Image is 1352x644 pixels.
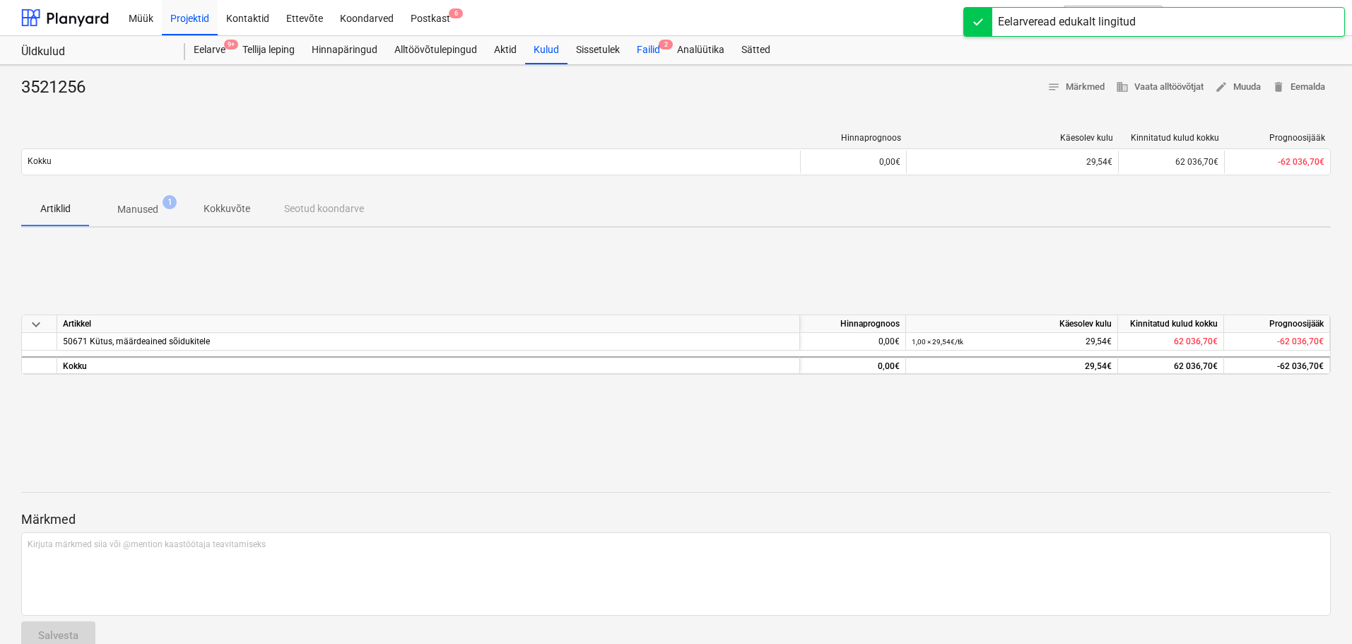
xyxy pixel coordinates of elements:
div: 0,00€ [800,151,906,173]
a: Aktid [486,36,525,64]
span: 62 036,70€ [1174,336,1218,346]
span: Muuda [1215,79,1261,95]
span: delete [1272,81,1285,93]
div: Kinnitatud kulud kokku [1124,133,1219,143]
p: Manused [117,202,158,217]
a: Alltöövõtulepingud [386,36,486,64]
div: 0,00€ [800,356,906,374]
div: 62 036,70€ [1118,356,1224,374]
button: Vaata alltöövõtjat [1110,76,1209,98]
a: Eelarve9+ [185,36,234,64]
div: Käesolev kulu [906,315,1118,333]
div: Kokku [57,356,800,374]
a: Hinnapäringud [303,36,386,64]
div: Artikkel [57,315,800,333]
div: Kinnitatud kulud kokku [1118,315,1224,333]
span: keyboard_arrow_down [28,316,45,333]
span: Vaata alltöövõtjat [1116,79,1204,95]
div: 0,00€ [800,333,906,351]
button: Eemalda [1266,76,1331,98]
a: Sissetulek [568,36,628,64]
div: Prognoosijääk [1230,133,1325,143]
span: -62 036,70€ [1277,336,1324,346]
a: Failid2 [628,36,669,64]
span: 9+ [224,40,238,49]
div: Käesolev kulu [912,133,1113,143]
span: 2 [659,40,673,49]
button: Muuda [1209,76,1266,98]
div: Eelarveread edukalt lingitud [998,13,1136,30]
span: Märkmed [1047,79,1105,95]
div: 62 036,70€ [1118,151,1224,173]
span: edit [1215,81,1228,93]
div: 3521256 [21,76,97,99]
div: 29,54€ [912,157,1112,167]
div: 29,54€ [912,333,1112,351]
a: Kulud [525,36,568,64]
p: Kokku [28,156,52,168]
div: Prognoosijääk [1224,315,1330,333]
a: Tellija leping [234,36,303,64]
a: Sätted [733,36,779,64]
p: Artiklid [38,201,72,216]
div: Failid [628,36,669,64]
p: Kokkuvõte [204,201,250,216]
div: Hinnaprognoos [806,133,901,143]
span: Eemalda [1272,79,1325,95]
span: -62 036,70€ [1278,157,1324,167]
div: -62 036,70€ [1224,356,1330,374]
button: Märkmed [1042,76,1110,98]
span: 50671 Kütus, määrdeained sõidukitele [63,336,210,346]
div: Üldkulud [21,45,168,59]
div: Eelarve [185,36,234,64]
div: Hinnaprognoos [800,315,906,333]
span: 1 [163,195,177,209]
span: 6 [449,8,463,18]
small: 1,00 × 29,54€ / tk [912,338,963,346]
p: Märkmed [21,511,1331,528]
span: business [1116,81,1129,93]
span: notes [1047,81,1060,93]
a: Analüütika [669,36,733,64]
iframe: Chat Widget [1281,576,1352,644]
div: 29,54€ [912,358,1112,375]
